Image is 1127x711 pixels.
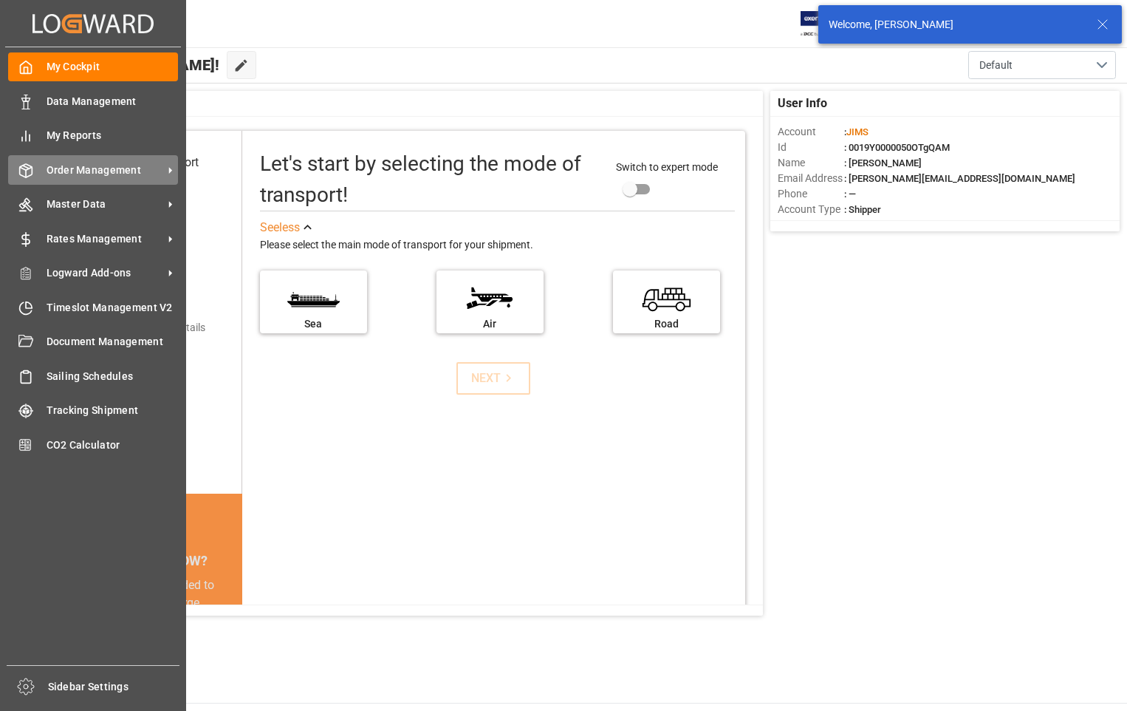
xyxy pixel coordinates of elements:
[968,51,1116,79] button: open menu
[48,679,180,695] span: Sidebar Settings
[47,265,163,281] span: Logward Add-ons
[778,202,844,217] span: Account Type
[8,121,178,150] a: My Reports
[620,316,713,332] div: Road
[260,237,735,254] div: Please select the main mode of transport for your shipment.
[47,231,163,247] span: Rates Management
[47,94,179,109] span: Data Management
[616,161,718,173] span: Switch to expert mode
[778,95,827,112] span: User Info
[260,219,300,237] div: See less
[47,128,179,143] span: My Reports
[47,59,179,75] span: My Cockpit
[844,188,856,200] span: : —
[844,204,881,215] span: : Shipper
[47,300,179,316] span: Timeslot Management V2
[8,293,178,322] a: Timeslot Management V2
[846,126,869,137] span: JIMS
[8,396,178,425] a: Tracking Shipment
[260,149,601,211] div: Let's start by selecting the mode of transport!
[979,58,1013,73] span: Default
[47,403,179,418] span: Tracking Shipment
[844,173,1075,184] span: : [PERSON_NAME][EMAIL_ADDRESS][DOMAIN_NAME]
[844,142,950,153] span: : 0019Y0000050OTgQAM
[778,124,844,140] span: Account
[778,186,844,202] span: Phone
[829,17,1083,33] div: Welcome, [PERSON_NAME]
[844,126,869,137] span: :
[8,86,178,115] a: Data Management
[8,361,178,390] a: Sailing Schedules
[267,316,360,332] div: Sea
[844,157,922,169] span: : [PERSON_NAME]
[778,140,844,155] span: Id
[47,197,163,212] span: Master Data
[47,163,163,178] span: Order Management
[444,316,536,332] div: Air
[47,369,179,384] span: Sailing Schedules
[47,334,179,350] span: Document Management
[778,155,844,171] span: Name
[801,11,852,37] img: Exertis%20JAM%20-%20Email%20Logo.jpg_1722504956.jpg
[778,171,844,186] span: Email Address
[8,52,178,81] a: My Cockpit
[456,362,530,395] button: NEXT
[8,430,178,459] a: CO2 Calculator
[61,51,219,79] span: Hello [PERSON_NAME]!
[8,327,178,356] a: Document Management
[471,370,516,387] div: NEXT
[47,438,179,453] span: CO2 Calculator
